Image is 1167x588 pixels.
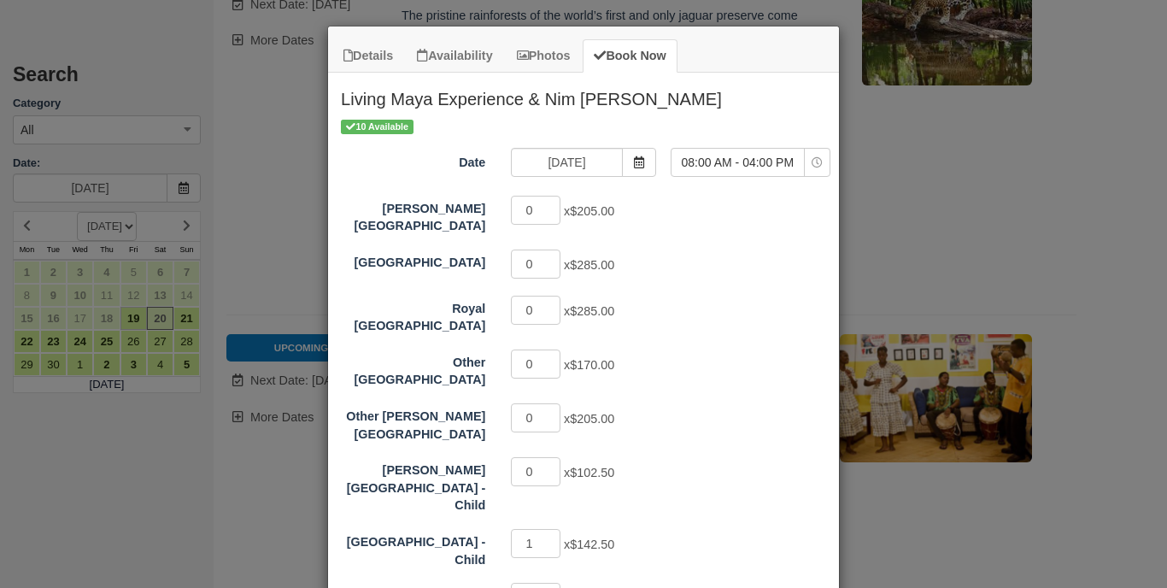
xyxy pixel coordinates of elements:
[570,258,614,272] span: $285.00
[564,204,614,218] span: x
[511,250,560,279] input: Thatch Caye Resort
[564,358,614,372] span: x
[511,529,560,558] input: Thatch Caye Resort - Child
[328,294,498,335] label: Royal Belize
[570,204,614,218] span: $205.00
[511,350,560,379] input: Other Placencia Area Resort
[511,403,560,432] input: Other Hopkins Area Resort
[328,402,498,443] label: Other Hopkins Area Resort
[570,466,614,479] span: $102.50
[570,358,614,372] span: $170.00
[564,304,614,318] span: x
[511,196,560,225] input: Hopkins Bay Resort
[671,154,804,171] span: 08:00 AM - 04:00 PM
[406,39,503,73] a: Availability
[564,412,614,426] span: x
[583,39,677,73] a: Book Now
[564,466,614,479] span: x
[328,456,498,514] label: Hopkins Bay Resort - Child
[564,538,614,551] span: x
[328,248,498,272] label: Thatch Caye Resort
[570,538,614,551] span: $142.50
[570,304,614,318] span: $285.00
[564,258,614,272] span: x
[328,527,498,568] label: Thatch Caye Resort - Child
[511,296,560,325] input: Royal Belize
[332,39,404,73] a: Details
[328,148,498,172] label: Date
[328,348,498,389] label: Other Placencia Area Resort
[570,412,614,426] span: $205.00
[328,73,839,117] h2: Living Maya Experience & Nim [PERSON_NAME]
[341,120,413,134] span: 10 Available
[511,457,560,486] input: Hopkins Bay Resort - Child
[328,194,498,235] label: Hopkins Bay Resort
[506,39,582,73] a: Photos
